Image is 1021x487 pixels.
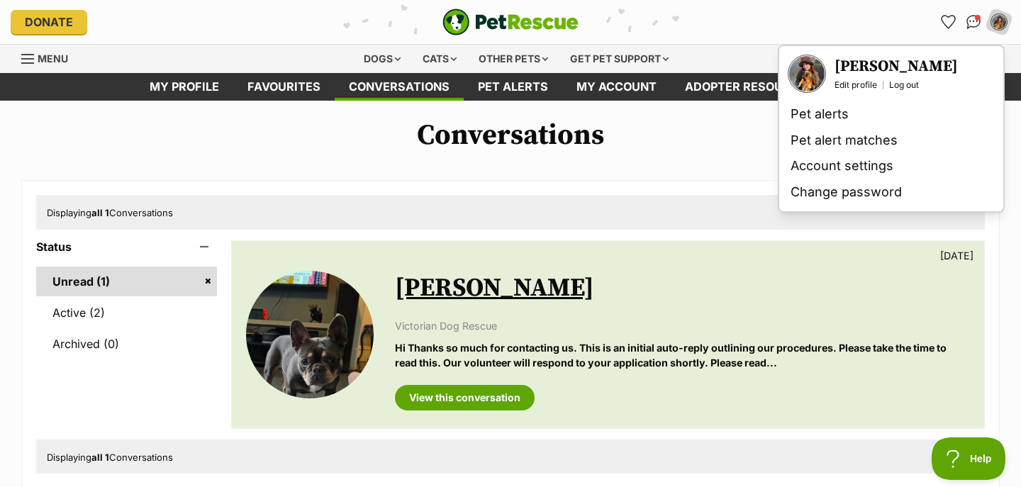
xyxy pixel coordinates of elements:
img: Ella Taylor profile pic [990,13,1008,31]
a: [PERSON_NAME] [395,272,594,304]
p: Hi Thanks so much for contacting us. This is an initial auto-reply outlining our procedures. Plea... [395,340,970,371]
a: PetRescue [442,9,579,35]
a: Favourites [937,11,959,33]
div: Other pets [469,45,558,73]
strong: all 1 [91,207,109,218]
a: Menu [21,45,78,70]
img: chat-41dd97257d64d25036548639549fe6c8038ab92f7586957e7f3b1b290dea8141.svg [966,15,981,29]
a: Adopter resources [671,73,828,101]
strong: all 1 [91,452,109,463]
a: Your profile [788,55,826,93]
a: Account settings [785,153,998,179]
a: Edit profile [835,79,877,91]
a: Change password [785,179,998,206]
div: Dogs [354,45,411,73]
span: Menu [38,52,68,65]
a: Pet alert matches [785,128,998,154]
img: Ella Taylor profile pic [789,56,825,91]
div: Cats [413,45,467,73]
a: Pet alerts [464,73,562,101]
iframe: Help Scout Beacon - Open [932,437,1007,480]
img: logo-e224e6f780fb5917bec1dbf3a21bbac754714ae5b6737aabdf751b685950b380.svg [442,9,579,35]
a: conversations [335,73,464,101]
header: Status [36,240,217,253]
a: Archived (0) [36,329,217,359]
a: Favourites [233,73,335,101]
a: Unread (1) [36,267,217,296]
button: My account [984,7,1013,36]
a: Donate [11,10,87,34]
a: My account [562,73,671,101]
a: Log out [889,79,919,91]
a: Your profile [835,57,958,77]
img: Lily Tamblyn [246,271,374,398]
a: View this conversation [395,385,535,410]
p: Victorian Dog Rescue [395,318,970,333]
h3: [PERSON_NAME] [835,57,958,77]
a: My profile [135,73,233,101]
p: [DATE] [940,248,973,263]
span: Displaying Conversations [47,452,173,463]
ul: Account quick links [937,11,1010,33]
a: Pet alerts [785,101,998,128]
div: Get pet support [560,45,679,73]
a: Conversations [962,11,985,33]
span: Displaying Conversations [47,207,173,218]
a: Active (2) [36,298,217,328]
